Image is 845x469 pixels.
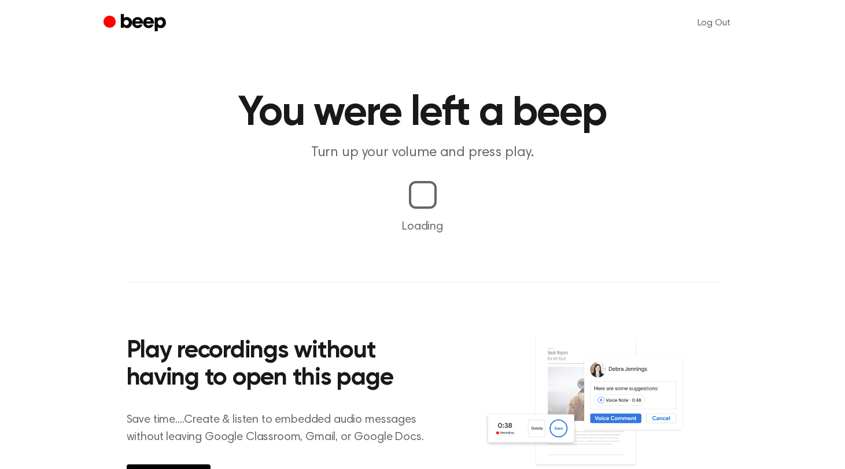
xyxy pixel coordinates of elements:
[14,218,831,235] p: Loading
[201,143,645,163] p: Turn up your volume and press play.
[104,12,169,35] a: Beep
[127,411,438,446] p: Save time....Create & listen to embedded audio messages without leaving Google Classroom, Gmail, ...
[686,9,742,37] a: Log Out
[127,93,719,134] h1: You were left a beep
[127,338,438,393] h2: Play recordings without having to open this page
